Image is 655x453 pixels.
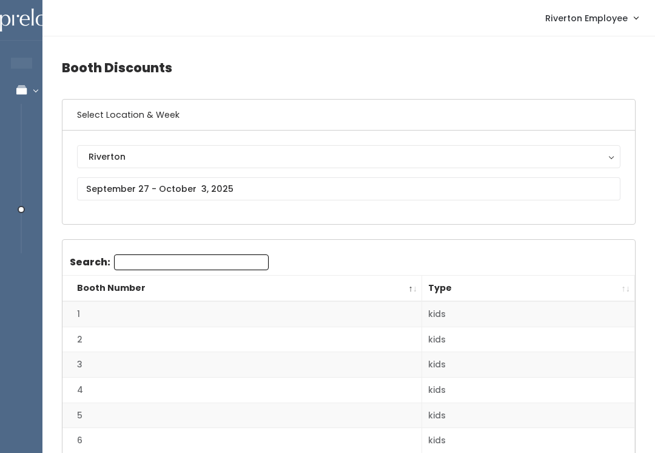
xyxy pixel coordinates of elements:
[62,301,422,327] td: 1
[422,403,635,428] td: kids
[62,276,422,302] th: Booth Number: activate to sort column descending
[422,301,635,327] td: kids
[89,150,609,163] div: Riverton
[422,276,635,302] th: Type: activate to sort column ascending
[62,403,422,428] td: 5
[422,327,635,352] td: kids
[533,5,650,31] a: Riverton Employee
[77,145,620,168] button: Riverton
[422,378,635,403] td: kids
[62,100,635,131] h6: Select Location & Week
[62,51,636,84] h4: Booth Discounts
[62,352,422,378] td: 3
[62,327,422,352] td: 2
[545,12,628,25] span: Riverton Employee
[114,254,269,270] input: Search:
[422,352,635,378] td: kids
[77,177,620,200] input: September 27 - October 3, 2025
[70,254,269,270] label: Search:
[62,378,422,403] td: 4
